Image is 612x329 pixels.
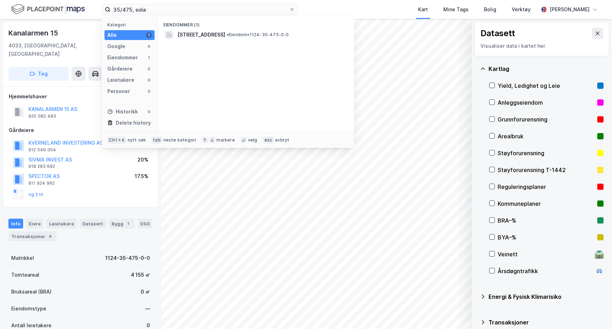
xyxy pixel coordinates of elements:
[109,219,135,229] div: Bygg
[498,233,594,242] div: BYA–%
[11,288,52,296] div: Bruksareal (BRA)
[107,65,133,73] div: Gårdeiere
[498,149,594,157] div: Støyforurensning
[158,17,354,29] div: Eiendommer (1)
[498,132,594,140] div: Arealbruk
[8,219,23,229] div: Info
[135,172,148,180] div: 17.5%
[480,42,603,50] div: Visualiser data i kartet her.
[8,27,59,39] div: Kanalarmen 15
[217,137,235,143] div: markere
[107,87,130,96] div: Personer
[498,267,592,275] div: Årsdøgntrafikk
[128,137,146,143] div: nytt søk
[107,107,138,116] div: Historikk
[125,220,132,227] div: 1
[163,137,196,143] div: neste kategori
[498,166,594,174] div: Støyforurensning T-1442
[146,88,152,94] div: 0
[137,219,153,229] div: ESG
[107,53,138,62] div: Eiendommer
[9,92,153,101] div: Hjemmelshaver
[105,254,150,262] div: 1124-35-475-0-0
[146,66,152,72] div: 0
[275,137,289,143] div: avbryt
[107,76,134,84] div: Leietakere
[498,115,594,124] div: Grunnforurensning
[146,77,152,83] div: 0
[145,304,150,313] div: —
[146,109,152,114] div: 0
[550,5,590,14] div: [PERSON_NAME]
[9,126,153,134] div: Gårdeiere
[107,42,125,51] div: Google
[28,180,55,186] div: 811 924 962
[107,22,155,27] div: Kategori
[141,288,150,296] div: 0 ㎡
[498,81,594,90] div: Yield, Ledighet og Leie
[110,4,289,15] input: Søk på adresse, matrikkel, gårdeiere, leietakere eller personer
[443,5,469,14] div: Mine Tags
[107,137,126,144] div: Ctrl + k
[489,318,604,327] div: Transaksjoner
[8,231,56,241] div: Transaksjoner
[137,156,148,164] div: 20%
[8,67,69,81] button: Tag
[248,137,257,143] div: velg
[480,28,515,39] div: Datasett
[11,304,46,313] div: Eiendomstype
[11,3,85,15] img: logo.f888ab2527a4732fd821a326f86c7f29.svg
[498,250,592,258] div: Veinett
[418,5,428,14] div: Kart
[577,295,612,329] iframe: Chat Widget
[595,250,604,259] div: 🛣️
[498,216,594,225] div: BRA–%
[80,219,106,229] div: Datasett
[146,44,152,49] div: 0
[116,119,151,127] div: Delete history
[107,31,117,39] div: Alle
[227,32,229,37] span: •
[498,199,594,208] div: Kommuneplaner
[227,32,289,38] span: Eiendom • 1124-35-475-0-0
[489,65,604,73] div: Kartlag
[26,219,43,229] div: Eiere
[28,164,55,169] div: 918 283 692
[146,32,152,38] div: 1
[28,113,56,119] div: 920 082 483
[8,41,123,58] div: 4033, [GEOGRAPHIC_DATA], [GEOGRAPHIC_DATA]
[498,183,594,191] div: Reguleringsplaner
[11,254,34,262] div: Matrikkel
[512,5,531,14] div: Verktøy
[11,271,39,279] div: Tomteareal
[263,137,274,144] div: esc
[489,292,604,301] div: Energi & Fysisk Klimarisiko
[498,98,594,107] div: Anleggseiendom
[146,55,152,60] div: 1
[47,233,54,240] div: 4
[152,137,162,144] div: tab
[177,31,225,39] span: [STREET_ADDRESS]
[46,219,77,229] div: Leietakere
[484,5,496,14] div: Bolig
[28,147,56,153] div: 912 546 004
[131,271,150,279] div: 4 155 ㎡
[577,295,612,329] div: Kontrollprogram for chat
